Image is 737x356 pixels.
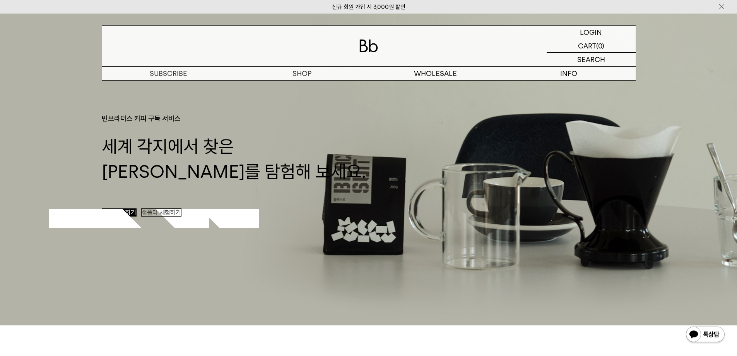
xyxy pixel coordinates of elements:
[596,39,604,52] p: (0)
[580,26,602,39] p: LOGIN
[577,53,605,66] p: SEARCH
[141,208,181,217] a: 샘플러 체험하기
[102,209,136,216] span: 커피 구독하기
[578,39,596,52] p: CART
[369,67,502,80] p: WHOLESALE
[102,208,137,217] a: 커피 구독하기
[685,326,725,344] img: 카카오톡 채널 1:1 채팅 버튼
[142,209,181,216] span: 샘플러 체험하기
[102,122,636,184] h1: 세계 각지에서 찾은 [PERSON_NAME]를 탐험해 보세요.
[547,39,636,53] a: CART (0)
[102,114,636,122] h3: 빈브라더스 커피 구독 서비스
[235,67,369,80] a: SHOP
[332,3,405,10] a: 신규 회원 가입 시 3,000원 할인
[359,40,378,52] img: 로고
[547,26,636,39] a: LOGIN
[102,67,235,80] a: SUBSCRIBE
[502,67,636,80] p: INFO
